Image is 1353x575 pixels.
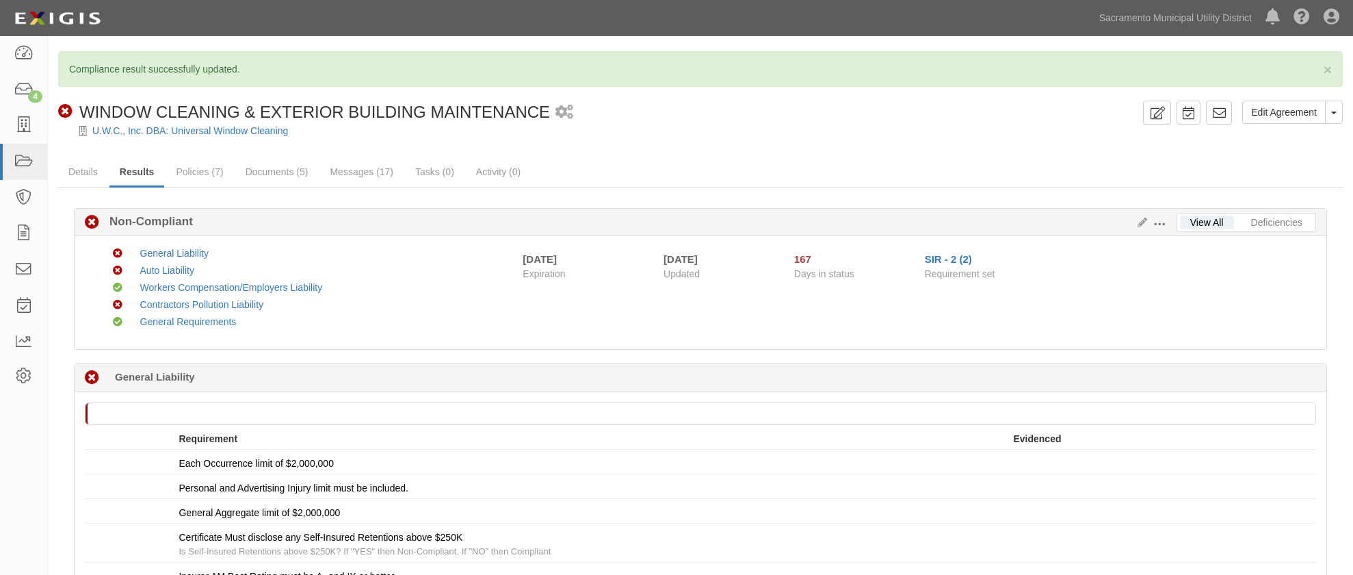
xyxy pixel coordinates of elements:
[1293,10,1310,26] i: Help Center - Complianz
[140,299,264,310] a: Contractors Pollution Liability
[113,318,122,327] i: Compliant
[235,158,319,186] a: Documents (5)
[92,125,288,136] a: U.W.C., Inc. DBA: Universal Window Cleaning
[113,301,122,310] i: Non-Compliant
[1092,4,1259,31] a: Sacramento Municipal Utility District
[664,268,700,279] span: Updated
[319,158,404,186] a: Messages (17)
[179,546,551,557] span: Is Self-Insured Retentions above $250K? If "YES" then Non-Compliant, If "NO" then Compliant
[140,316,237,327] a: General Requirements
[79,103,550,121] span: WINDOW CLEANING & EXTERIOR BUILDING MAINTENANCE
[179,433,237,444] strong: Requirement
[1180,216,1234,229] a: View All
[925,253,972,265] a: SIR - 2 (2)
[109,158,165,188] a: Results
[1324,62,1332,77] button: Close
[1242,101,1326,124] a: Edit Agreement
[179,483,408,494] span: Personal and Advertising Injury limit must be included.
[166,158,233,186] a: Policies (7)
[113,283,122,293] i: Compliant
[85,371,99,385] i: Non-Compliant 167 days (since 04/17/2025)
[58,101,550,124] div: WINDOW CLEANING & EXTERIOR BUILDING MAINTENANCE
[179,507,340,518] span: General Aggregate limit of $2,000,000
[58,158,108,186] a: Details
[113,266,122,276] i: Non-Compliant
[1132,217,1147,228] a: Edit Results
[113,249,122,259] i: Non-Compliant
[58,105,73,119] i: Non-Compliant
[555,105,573,120] i: 2 scheduled workflows
[115,370,195,384] b: General Liability
[140,265,194,276] a: Auto Liability
[794,252,915,266] div: Since 04/17/2025
[140,248,209,259] a: General Liability
[794,268,854,279] span: Days in status
[99,214,193,230] b: Non-Compliant
[1324,62,1332,77] span: ×
[1013,433,1061,444] strong: Evidenced
[405,158,464,186] a: Tasks (0)
[10,6,105,31] img: logo-5460c22ac91f19d4615b14bd174203de0afe785f0fc80cf4dbbc73dc1793850b.png
[925,268,995,279] span: Requirement set
[466,158,531,186] a: Activity (0)
[140,282,323,293] a: Workers Compensation/Employers Liability
[179,532,462,543] span: Certificate Must disclose any Self-Insured Retentions above $250K
[28,90,42,103] div: 4
[179,458,333,469] span: Each Occurrence limit of $2,000,000
[85,216,99,230] i: Non-Compliant
[664,252,774,266] div: [DATE]
[69,62,1332,76] p: Compliance result successfully updated.
[1241,216,1313,229] a: Deficiencies
[523,252,557,266] div: [DATE]
[523,267,653,281] span: Expiration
